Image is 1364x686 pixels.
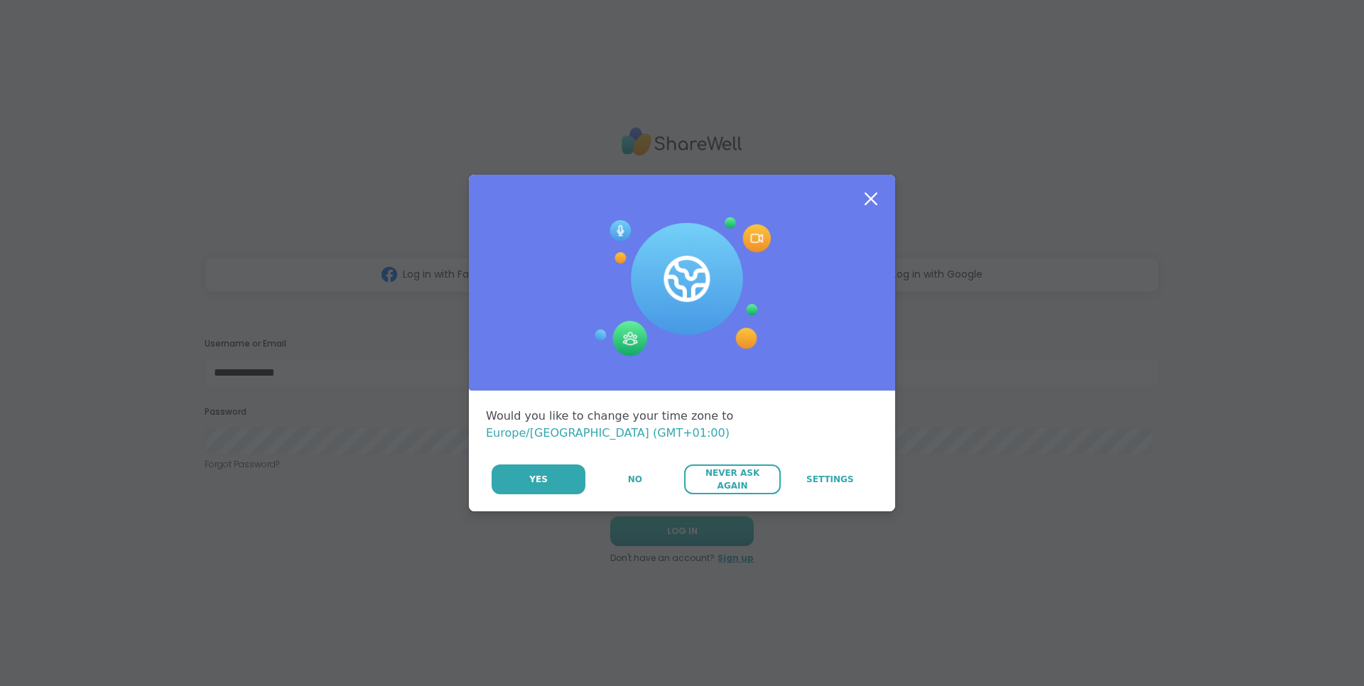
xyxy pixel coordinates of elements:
[486,426,730,440] span: Europe/[GEOGRAPHIC_DATA] (GMT+01:00)
[782,464,878,494] a: Settings
[806,473,854,486] span: Settings
[684,464,780,494] button: Never Ask Again
[691,467,773,492] span: Never Ask Again
[492,464,585,494] button: Yes
[529,473,548,486] span: Yes
[587,464,683,494] button: No
[486,408,878,442] div: Would you like to change your time zone to
[628,473,642,486] span: No
[593,217,771,356] img: Session Experience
